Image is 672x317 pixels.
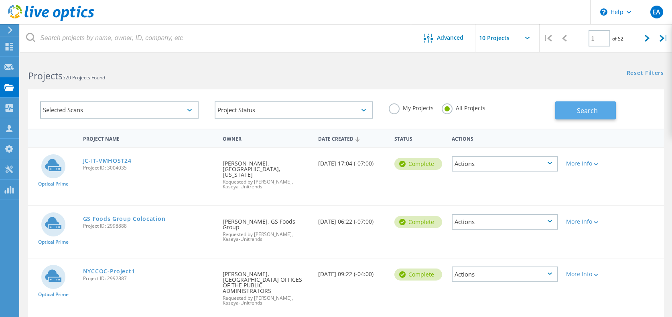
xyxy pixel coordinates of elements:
[555,101,616,119] button: Search
[452,214,558,230] div: Actions
[437,35,463,40] span: Advanced
[442,103,485,111] label: All Projects
[540,24,556,52] div: |
[79,131,219,145] div: Project Name
[219,131,314,145] div: Owner
[219,258,314,313] div: [PERSON_NAME], [GEOGRAPHIC_DATA] OFFICES OF THE PUBLIC ADMINISTRATORS
[627,70,664,77] a: Reset Filters
[219,206,314,250] div: [PERSON_NAME], GS Foods Group
[448,131,562,145] div: Actions
[390,131,448,145] div: Status
[223,232,310,242] span: Requested by [PERSON_NAME], Kaseya-Unitrends
[219,148,314,197] div: [PERSON_NAME], [GEOGRAPHIC_DATA], [US_STATE]
[656,24,672,52] div: |
[83,216,166,222] a: GS Foods Group Colocation
[40,101,199,119] div: Selected Scans
[394,158,442,170] div: Complete
[612,35,623,42] span: of 52
[600,8,607,16] svg: \n
[223,180,310,189] span: Requested by [PERSON_NAME], Kaseya-Unitrends
[83,166,215,170] span: Project ID: 3004035
[394,216,442,228] div: Complete
[452,267,558,282] div: Actions
[394,269,442,281] div: Complete
[215,101,373,119] div: Project Status
[8,17,94,22] a: Live Optics Dashboard
[38,182,69,186] span: Optical Prime
[83,269,135,274] a: NYCCOC-ProJect1
[38,240,69,244] span: Optical Prime
[314,131,390,146] div: Date Created
[652,9,660,15] span: EA
[452,156,558,172] div: Actions
[63,74,105,81] span: 520 Projects Found
[28,69,63,82] b: Projects
[566,219,609,224] div: More Info
[223,296,310,305] span: Requested by [PERSON_NAME], Kaseya-Unitrends
[83,276,215,281] span: Project ID: 2992887
[83,158,132,164] a: JC-IT-VMHOST24
[566,161,609,166] div: More Info
[314,206,390,232] div: [DATE] 06:22 (-07:00)
[83,224,215,228] span: Project ID: 2998888
[20,24,412,52] input: Search projects by name, owner, ID, company, etc
[38,292,69,297] span: Optical Prime
[314,258,390,285] div: [DATE] 09:22 (-04:00)
[566,271,609,277] div: More Info
[577,106,598,115] span: Search
[314,148,390,174] div: [DATE] 17:04 (-07:00)
[389,103,434,111] label: My Projects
